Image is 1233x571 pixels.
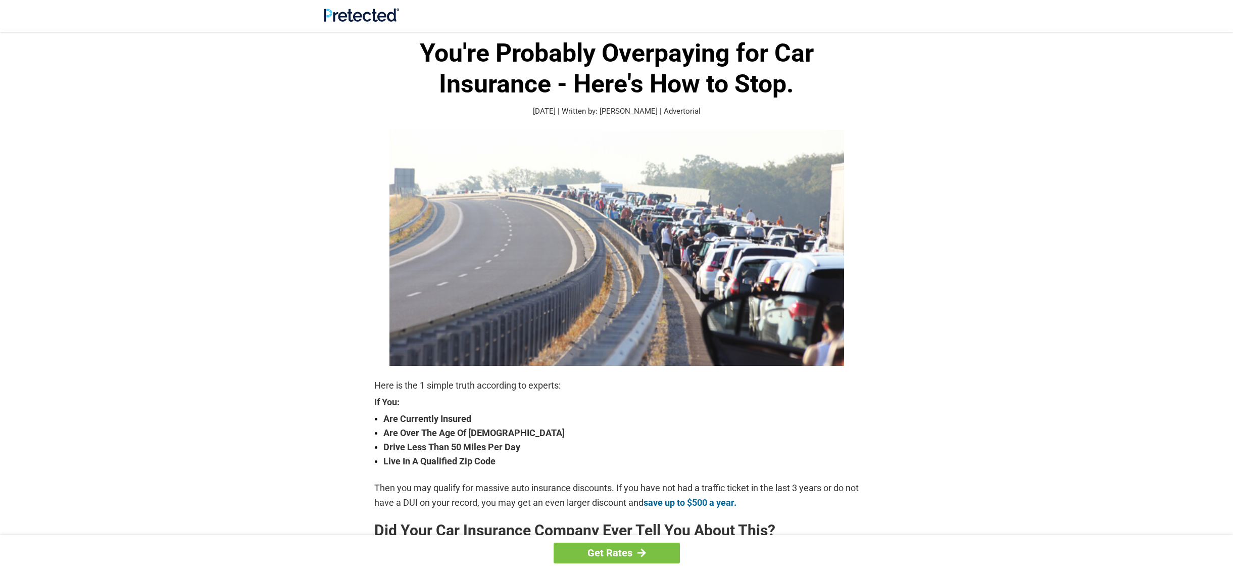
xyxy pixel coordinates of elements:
strong: Drive Less Than 50 Miles Per Day [383,440,859,454]
strong: Live In A Qualified Zip Code [383,454,859,468]
strong: Are Over The Age Of [DEMOGRAPHIC_DATA] [383,426,859,440]
h2: Did Your Car Insurance Company Ever Tell You About This? [374,522,859,539]
a: Get Rates [554,543,680,563]
strong: If You: [374,398,859,407]
strong: Are Currently Insured [383,412,859,426]
p: Then you may qualify for massive auto insurance discounts. If you have not had a traffic ticket i... [374,481,859,509]
h1: You're Probably Overpaying for Car Insurance - Here's How to Stop. [374,38,859,100]
a: Site Logo [324,14,399,24]
p: Here is the 1 simple truth according to experts: [374,378,859,393]
p: [DATE] | Written by: [PERSON_NAME] | Advertorial [374,106,859,117]
a: save up to $500 a year. [644,497,736,508]
img: Site Logo [324,8,399,22]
